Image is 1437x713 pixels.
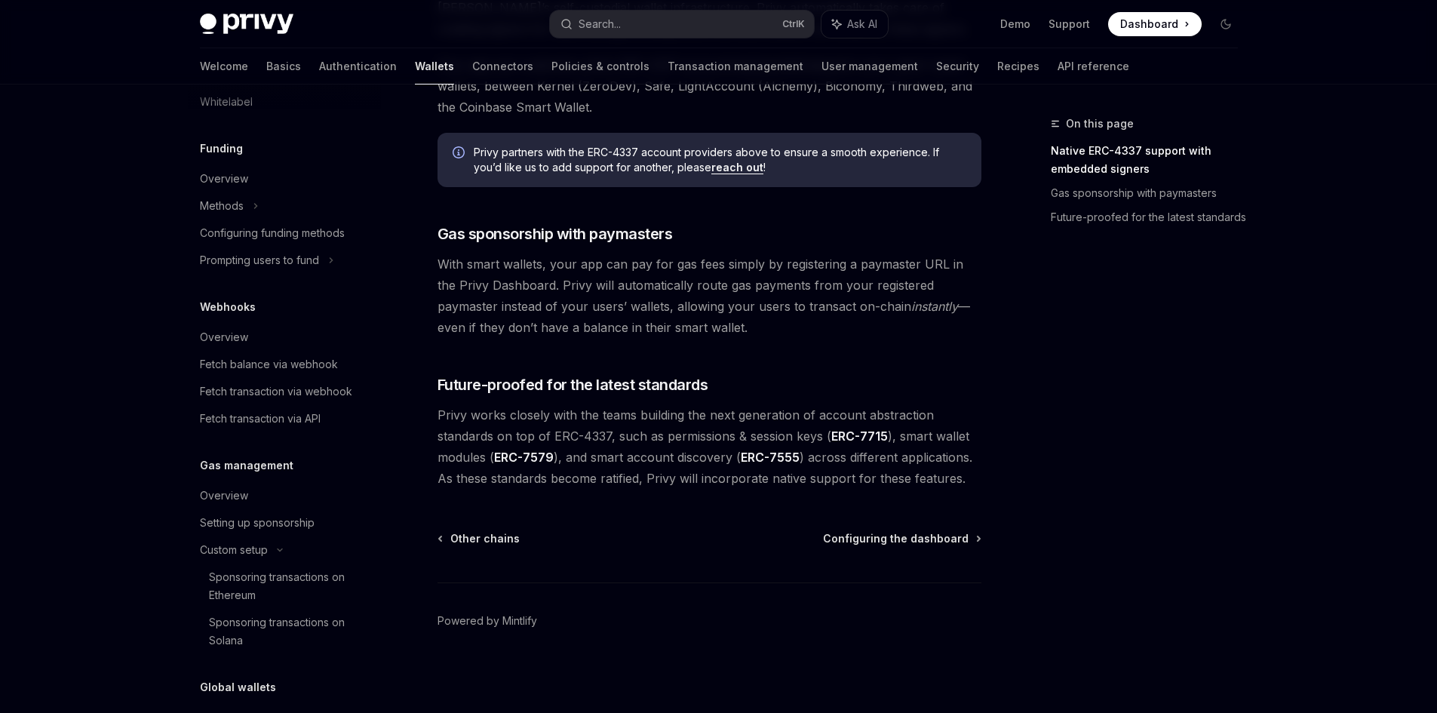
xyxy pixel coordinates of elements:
[438,404,981,489] span: Privy works closely with the teams building the next generation of account abstraction standards ...
[1120,17,1178,32] span: Dashboard
[450,531,520,546] span: Other chains
[200,678,276,696] h5: Global wallets
[188,405,381,432] a: Fetch transaction via API
[494,450,554,466] a: ERC-7579
[936,48,979,85] a: Security
[200,328,248,346] div: Overview
[188,482,381,509] a: Overview
[188,220,381,247] a: Configuring funding methods
[200,298,256,316] h5: Webhooks
[200,14,293,35] img: dark logo
[438,374,708,395] span: Future-proofed for the latest standards
[847,17,877,32] span: Ask AI
[200,541,268,559] div: Custom setup
[188,165,381,192] a: Overview
[741,450,800,466] a: ERC-7555
[579,15,621,33] div: Search...
[1108,12,1202,36] a: Dashboard
[821,11,888,38] button: Ask AI
[438,613,537,628] a: Powered by Mintlify
[997,48,1039,85] a: Recipes
[1214,12,1238,36] button: Toggle dark mode
[266,48,301,85] a: Basics
[782,18,805,30] span: Ctrl K
[438,254,981,338] span: With smart wallets, your app can pay for gas fees simply by registering a paymaster URL in the Pr...
[911,299,958,314] em: instantly
[823,531,969,546] span: Configuring the dashboard
[188,378,381,405] a: Fetch transaction via webhook
[711,161,763,174] a: reach out
[831,429,888,444] a: ERC-7715
[200,514,315,532] div: Setting up sponsorship
[1051,139,1250,181] a: Native ERC-4337 support with embedded signers
[200,251,319,269] div: Prompting users to fund
[1000,17,1030,32] a: Demo
[1051,181,1250,205] a: Gas sponsorship with paymasters
[200,410,321,428] div: Fetch transaction via API
[200,197,244,215] div: Methods
[438,223,673,244] span: Gas sponsorship with paymasters
[188,564,381,609] a: Sponsoring transactions on Ethereum
[1058,48,1129,85] a: API reference
[438,54,981,118] span: Your app can customize which ERC-4337 account powers your users’ smart wallets, between Kernel (Z...
[200,140,243,158] h5: Funding
[188,351,381,378] a: Fetch balance via webhook
[439,531,520,546] a: Other chains
[474,145,966,175] span: Privy partners with the ERC-4337 account providers above to ensure a smooth experience. If you’d ...
[551,48,649,85] a: Policies & controls
[1049,17,1090,32] a: Support
[821,48,918,85] a: User management
[200,456,293,475] h5: Gas management
[200,487,248,505] div: Overview
[200,48,248,85] a: Welcome
[188,609,381,654] a: Sponsoring transactions on Solana
[200,170,248,188] div: Overview
[188,509,381,536] a: Setting up sponsorship
[550,11,814,38] button: Search...CtrlK
[200,224,345,242] div: Configuring funding methods
[472,48,533,85] a: Connectors
[453,146,468,161] svg: Info
[668,48,803,85] a: Transaction management
[200,383,352,401] div: Fetch transaction via webhook
[1066,115,1134,133] span: On this page
[415,48,454,85] a: Wallets
[823,531,980,546] a: Configuring the dashboard
[1051,205,1250,229] a: Future-proofed for the latest standards
[319,48,397,85] a: Authentication
[209,568,372,604] div: Sponsoring transactions on Ethereum
[188,324,381,351] a: Overview
[209,613,372,650] div: Sponsoring transactions on Solana
[200,355,338,373] div: Fetch balance via webhook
